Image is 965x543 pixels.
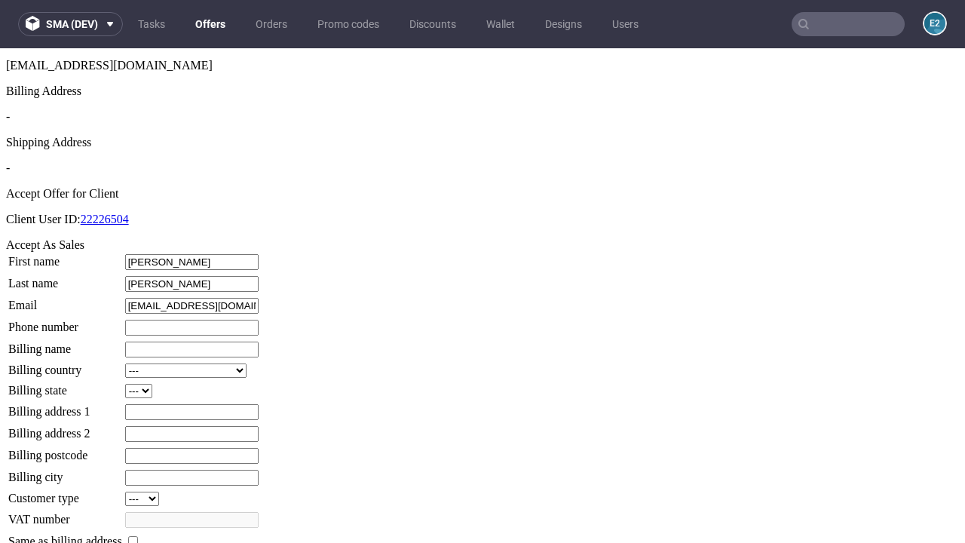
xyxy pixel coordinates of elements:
a: Wallet [477,12,524,36]
p: Client User ID: [6,164,959,178]
td: Billing state [8,335,123,351]
td: Customer type [8,443,123,459]
span: - [6,113,10,126]
span: sma (dev) [46,19,98,29]
td: VAT number [8,463,123,480]
td: Billing postcode [8,399,123,416]
a: Offers [186,12,234,36]
a: Designs [536,12,591,36]
td: Billing address 2 [8,377,123,394]
td: Same as billing address [8,485,123,502]
div: Shipping Address [6,87,959,101]
a: Promo codes [308,12,388,36]
span: [EMAIL_ADDRESS][DOMAIN_NAME] [6,11,213,23]
td: Last name [8,227,123,244]
a: Tasks [129,12,174,36]
a: Orders [247,12,296,36]
td: Billing name [8,293,123,310]
a: Discounts [400,12,465,36]
span: - [6,62,10,75]
td: Billing city [8,421,123,438]
div: Accept As Sales [6,190,959,204]
td: Billing address 1 [8,355,123,373]
td: Email [8,249,123,266]
figcaption: e2 [924,13,945,34]
div: Billing Address [6,36,959,50]
button: sma (dev) [18,12,123,36]
td: First name [8,205,123,222]
a: 22226504 [81,164,129,177]
div: Accept Offer for Client [6,139,959,152]
td: Billing country [8,314,123,330]
td: Phone number [8,271,123,288]
a: Users [603,12,648,36]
